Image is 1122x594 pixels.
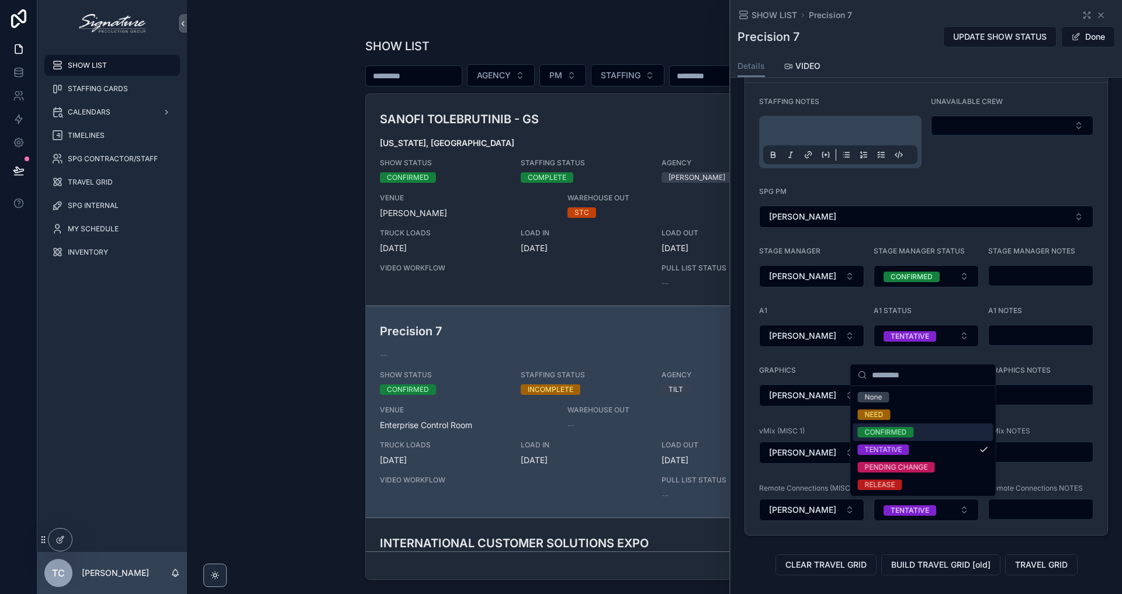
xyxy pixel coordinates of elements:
button: Select Button [931,116,1093,136]
button: Select Button [759,206,1093,228]
span: -- [662,277,669,289]
div: [PERSON_NAME] [669,172,725,183]
a: INVENTORY [44,242,180,263]
span: vMix (MISC 1) [759,426,805,436]
h1: Precision 7 [737,29,799,45]
div: RELEASE [865,480,895,490]
span: PM [549,70,562,81]
div: TENTATIVE [891,505,929,516]
span: [DATE] [521,242,647,254]
span: WAREHOUSE OUT [567,405,742,415]
a: SHOW LIST [737,9,797,21]
div: COMPLETE [528,172,566,183]
span: [PERSON_NAME] [769,211,836,223]
button: Select Button [759,325,864,347]
span: VIDEO [795,60,820,72]
button: Select Button [759,442,864,464]
div: STC [574,207,589,218]
button: Select Button [874,325,979,347]
span: [DATE] [380,242,507,254]
span: -- [662,489,669,501]
div: CONFIRMED [865,427,907,437]
span: TIMELINES [68,131,105,140]
span: [PERSON_NAME] [769,330,836,342]
div: TILT [669,384,683,395]
button: Select Button [591,64,664,86]
div: TENTATIVE [865,444,902,455]
span: MY SCHEDULE [68,224,119,234]
span: STAFFING NOTES [759,97,819,106]
p: [PERSON_NAME] [82,567,149,579]
div: CONFIRMED [891,272,933,282]
span: TRUCK LOADS [380,440,507,450]
button: Select Button [539,64,586,86]
span: [PERSON_NAME] [769,270,836,282]
button: Select Button [759,265,864,287]
div: TENTATIVE [891,331,929,342]
span: [PERSON_NAME] [769,447,836,458]
button: Select Button [874,499,979,521]
span: A1 [759,306,767,315]
div: Suggestions [851,386,996,496]
span: GRAPHICS [759,366,796,374]
span: BUILD TRAVEL GRID [old] [891,559,991,571]
span: STAGE MANAGER [759,246,820,255]
span: SHOW LIST [752,9,797,21]
button: Select Button [759,499,864,521]
a: MY SCHEDULE [44,218,180,239]
span: [PERSON_NAME] [769,390,836,401]
span: [DATE] [380,454,507,466]
span: VENUE [380,193,554,203]
span: INVENTORY [68,248,108,257]
span: AGENCY [477,70,511,81]
a: SPG INTERNAL [44,195,180,216]
span: AGENCY [662,158,788,168]
span: -- [567,419,574,431]
span: STAFFING CARDS [68,84,128,93]
span: TRUCK LOADS [380,228,507,238]
span: [DATE] [521,454,647,466]
span: LOAD IN [521,228,647,238]
span: CALENDARS [68,107,110,117]
a: Precision 7--SHOW STATUSCONFIRMEDSTAFFING STATUSINCOMPLETEAGENCYTILTSPG PM[PERSON_NAME]VENUEEnter... [366,305,944,517]
span: CLEAR TRAVEL GRID [785,559,867,571]
a: Precision 7 [809,9,852,21]
a: TRAVEL GRID [44,172,180,193]
span: WAREHOUSE OUT [567,193,742,203]
h3: INTERNATIONAL CUSTOMER SOLUTIONS EXPO [380,534,742,552]
button: Select Button [467,64,535,86]
span: SHOW LIST [68,61,107,70]
button: TRAVEL GRID [1005,554,1078,575]
span: GRAPHICS NOTES [988,366,1051,374]
span: SHOW STATUS [380,370,507,380]
span: VIDEO WORKFLOW [380,475,648,485]
div: NEED [865,409,884,420]
a: STAFFING CARDS [44,78,180,99]
a: TIMELINES [44,125,180,146]
strong: [US_STATE], [GEOGRAPHIC_DATA] [380,138,514,148]
div: CONFIRMED [387,384,429,395]
span: LOAD OUT [662,440,788,450]
button: Select Button [874,265,979,287]
a: SANOFI TOLEBRUTINIB - GS[US_STATE], [GEOGRAPHIC_DATA]SHOW STATUSCONFIRMEDSTAFFING STATUSCOMPLETEA... [366,94,944,305]
span: AGENCY [662,370,788,380]
a: VIDEO [784,55,820,79]
a: SHOW LIST [44,55,180,76]
span: SHOW STATUS [380,158,507,168]
span: STAGE MANAGER NOTES [988,246,1075,255]
span: Details [737,60,765,72]
div: PENDING CHANGE [865,462,928,473]
span: PULL LIST STATUS [662,475,788,485]
span: LOAD IN [521,440,647,450]
span: -- [380,349,387,361]
h3: SANOFI TOLEBRUTINIB - GS [380,110,742,128]
span: TRAVEL GRID [68,178,113,187]
span: A1 STATUS [874,306,912,315]
span: TC [52,566,65,580]
span: VIDEO WORKFLOW [380,263,648,273]
span: TRAVEL GRID [1015,559,1068,571]
span: [PERSON_NAME] [380,207,554,219]
span: [PERSON_NAME] [769,504,836,516]
button: Select Button [759,384,864,407]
